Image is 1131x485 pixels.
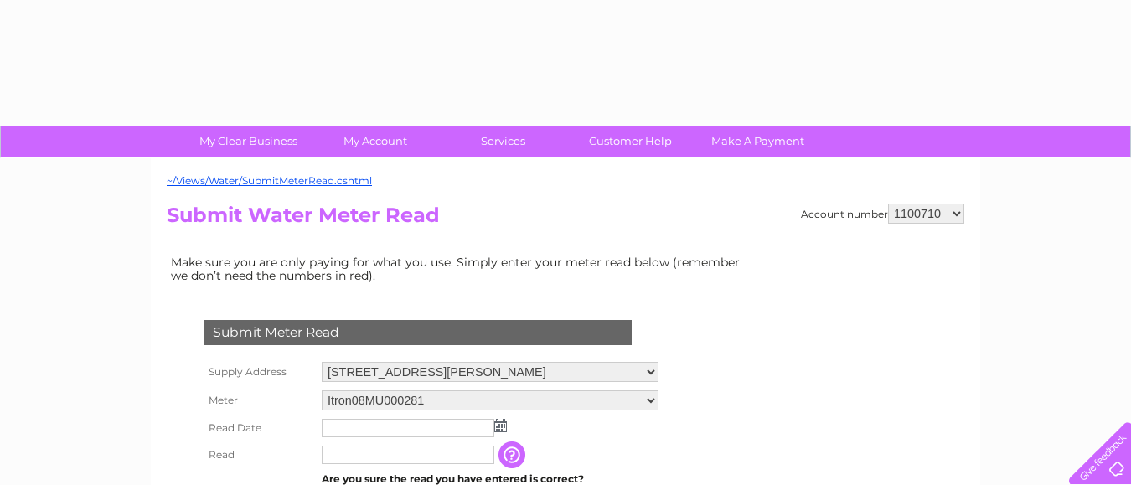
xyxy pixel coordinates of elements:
[689,126,827,157] a: Make A Payment
[167,174,372,187] a: ~/Views/Water/SubmitMeterRead.cshtml
[200,386,318,415] th: Meter
[167,251,753,286] td: Make sure you are only paying for what you use. Simply enter your meter read below (remember we d...
[498,441,529,468] input: Information
[200,358,318,386] th: Supply Address
[307,126,445,157] a: My Account
[179,126,318,157] a: My Clear Business
[200,415,318,441] th: Read Date
[494,419,507,432] img: ...
[561,126,700,157] a: Customer Help
[801,204,964,224] div: Account number
[434,126,572,157] a: Services
[167,204,964,235] h2: Submit Water Meter Read
[200,441,318,468] th: Read
[204,320,632,345] div: Submit Meter Read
